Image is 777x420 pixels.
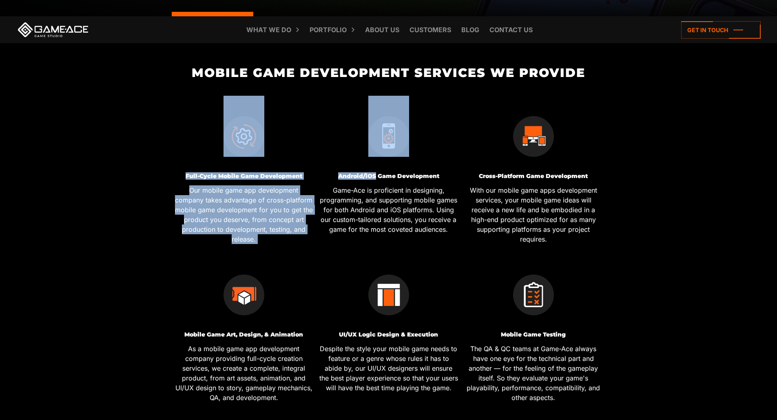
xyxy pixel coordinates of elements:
[681,21,761,39] a: Get in touch
[175,332,313,338] h3: Mobile Game Art, Design, & Animation
[171,66,606,79] h2: Mobile Game Development Services We Provide
[319,173,458,179] h3: /
[365,172,439,180] a: iOS Game Development
[305,16,351,43] a: Portfolio
[513,116,554,157] img: Cross platform game development icon
[319,332,458,338] h3: UI/UX Logic Design & Execution
[175,185,313,244] p: Our mobile game app development company takes advantage of cross-platform mobile game development...
[338,172,363,180] a: Android
[319,344,458,393] p: Despite the style your mobile game needs to feature or a genre whose rules it has to abide by, ou...
[368,275,409,315] img: Ui ux game design icon
[361,16,403,43] a: About Us
[485,16,537,43] a: Contact us
[368,116,409,157] img: Mobile game development icon
[464,185,603,244] p: With our mobile game apps development services, your mobile game ideas will receive a new life an...
[224,116,264,157] img: full cycle development icon
[175,344,313,402] p: As a mobile game app development company providing full-cycle creation services, we create a comp...
[172,12,253,29] a: Contact Us
[457,16,483,43] a: Blog
[464,344,603,402] p: The QA & QC teams at Game-Ace always have one eye for the technical part and another — for the fe...
[464,173,603,179] h3: Cross-Platform Game Development
[175,173,313,179] h3: Full-Cycle Mobile Game Development
[513,275,554,315] img: Quality assurance icon
[319,185,458,234] p: Game-Ace is proficient in designing, programming, and supporting mobile games for both Android an...
[464,332,603,338] h3: Mobile Game Testing
[224,275,264,315] img: Mobile game art design animation icon
[242,16,295,43] a: What we do
[405,16,455,43] a: Customers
